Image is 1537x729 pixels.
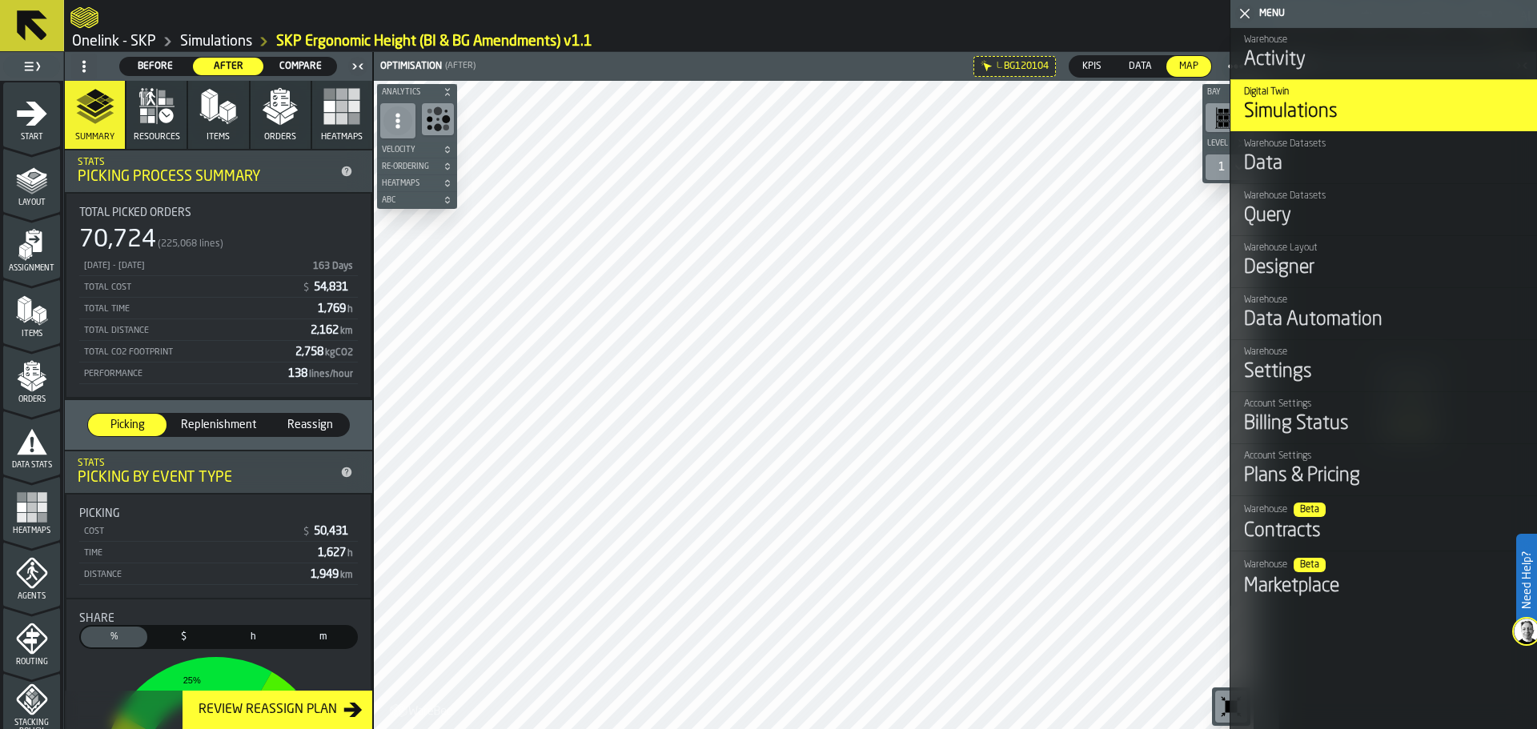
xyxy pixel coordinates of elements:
div: Title [79,507,358,520]
span: h [347,549,353,559]
div: Title [79,206,358,219]
span: 163 Days [313,262,353,271]
div: thumb [150,627,217,647]
button: button- [377,84,457,100]
a: logo-header [377,694,468,726]
li: menu Orders [3,345,60,409]
div: Picking Process Summary [78,168,334,186]
button: button- [1202,84,1250,100]
div: StatList-item-Total CO2 Footprint [79,341,358,362]
div: [DATE] - [DATE] [82,261,305,271]
label: button-toggle-Toggle Full Menu [3,55,60,78]
span: Compare [271,59,330,74]
svg: Show Congestion [425,106,451,132]
div: Total Distance [82,326,304,336]
span: Share [79,612,114,625]
div: Hide filter [981,60,993,73]
span: 1,627 [318,547,355,559]
span: Routing [3,658,60,667]
div: Total Cost [82,282,295,293]
a: link-to-/wh/i/6ad9c8fa-2ae6-41be-a08f-bf7f8b696bbc [72,33,156,50]
a: logo-header [70,3,98,32]
span: Heatmaps [379,179,439,188]
span: Agents [3,592,60,601]
label: Need Help? [1518,535,1535,625]
span: Start [3,133,60,142]
div: thumb [220,627,287,647]
div: thumb [81,627,147,647]
span: h [223,630,283,644]
span: Re-Ordering [379,162,439,171]
span: km [340,326,353,336]
div: Title [79,612,358,625]
span: BG120104 [1004,61,1049,72]
div: DropdownMenuValue-1 [1218,161,1225,174]
span: Replenishment [175,417,263,433]
span: Analytics [379,88,439,97]
div: Total Time [82,304,311,314]
label: button-switch-multi-Cost [149,625,219,649]
div: Picking by event type [78,469,334,487]
div: stat-Total Picked Orders [66,194,371,397]
svg: Reset zoom and position [1218,694,1244,719]
span: Bay [1204,88,1233,97]
button: button- [377,158,457,174]
a: link-to-/wh/i/6ad9c8fa-2ae6-41be-a08f-bf7f8b696bbc/simulations/bff60d49-2fce-459c-ab1c-c5326596dc33 [276,33,592,50]
label: button-switch-multi-Map [1166,55,1212,78]
span: $ [303,527,309,538]
div: Performance [82,369,282,379]
li: menu Routing [3,607,60,671]
span: 50,431 [314,526,351,537]
div: StatList-item-7/1/2024 - 12/31/2024 [79,254,358,276]
span: Orders [264,132,296,142]
span: Before [126,59,185,74]
label: button-switch-multi-KPIs [1069,55,1115,78]
button: button- [377,175,457,191]
div: thumb [1116,56,1165,77]
span: 1,769 [318,303,355,314]
span: Items [3,330,60,338]
span: Picking [79,507,120,520]
div: StatList-item-Total Time [79,298,358,319]
div: thumb [1166,56,1211,77]
span: 2,758 [295,346,355,358]
span: Heatmaps [321,132,363,142]
div: StatList-item-Total Cost [79,276,358,298]
span: Items [207,132,230,142]
span: Velocity [379,146,439,154]
span: Summary [75,132,114,142]
button: button- [1202,135,1250,151]
div: thumb [290,627,356,647]
span: kgCO2 [325,348,353,358]
div: DropdownMenuValue-1 [1212,158,1247,177]
li: menu Assignment [3,214,60,278]
label: button-switch-multi-After [192,57,265,76]
span: m [293,630,353,644]
span: h [347,305,353,314]
div: thumb [168,414,269,436]
label: button-switch-multi-Distance [288,625,358,649]
span: Data [1122,59,1158,74]
span: Map [1173,59,1205,74]
span: After [199,59,258,74]
label: button-switch-multi-Compare [264,57,337,76]
button: button-Review Reassign Plan [183,691,372,729]
span: (225,068 lines) [158,238,223,250]
li: menu Agents [3,542,60,606]
li: menu Heatmaps [3,476,60,540]
div: thumb [271,414,349,436]
li: menu Layout [3,148,60,212]
label: button-switch-multi-Reassign [270,413,350,437]
button: button- [377,142,457,158]
div: button-toolbar-undefined [419,100,457,142]
span: $ [303,282,309,294]
span: Resources [134,132,180,142]
div: StatList-item-Total Distance [79,319,358,341]
span: Total Picked Orders [79,206,191,219]
span: Data Stats [3,461,60,470]
label: button-toggle-Close me [347,57,369,76]
header: Optimisation [374,52,1254,81]
span: 54,831 [314,282,351,293]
